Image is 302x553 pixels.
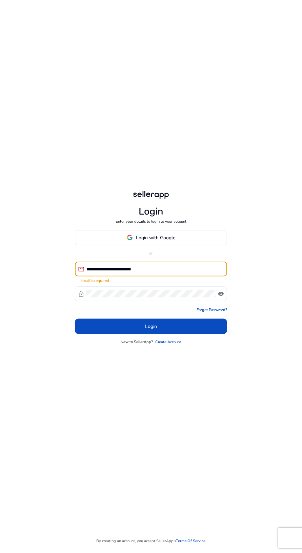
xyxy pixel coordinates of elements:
[218,291,224,297] span: visibility
[139,206,163,218] h1: Login
[197,307,227,313] a: Forgot Password?
[127,235,133,241] img: google-logo.svg
[94,278,109,283] strong: required
[75,319,227,334] button: Login
[145,323,157,330] span: Login
[80,276,222,284] mat-error: Email is
[75,251,227,257] p: or
[75,230,227,245] button: Login with Google
[155,339,181,345] a: Create Account
[176,539,206,545] a: Terms Of Service
[121,339,153,345] p: New to SellerApp?
[78,266,84,272] span: mail
[116,219,186,225] p: Enter your details to login to your account
[136,234,176,241] span: Login with Google
[78,291,84,297] span: lock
